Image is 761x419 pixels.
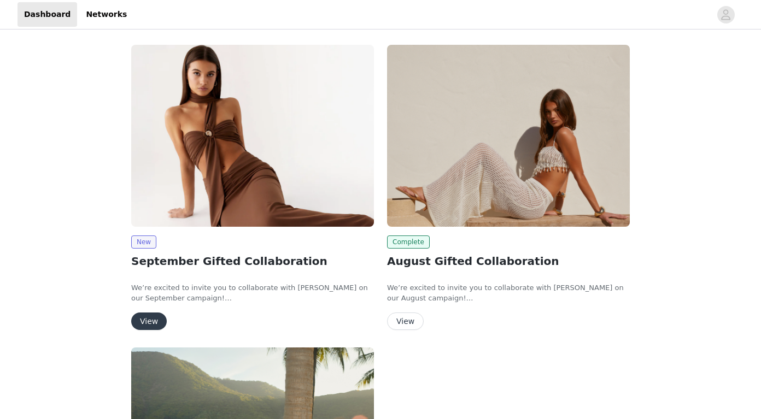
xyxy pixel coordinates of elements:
[387,45,630,227] img: Peppermayo USA
[131,282,374,304] p: We’re excited to invite you to collaborate with [PERSON_NAME] on our September campaign!
[17,2,77,27] a: Dashboard
[387,253,630,269] h2: August Gifted Collaboration
[131,253,374,269] h2: September Gifted Collaboration
[387,282,630,304] p: We’re excited to invite you to collaborate with [PERSON_NAME] on our August campaign!
[131,317,167,326] a: View
[387,235,430,249] span: Complete
[131,235,156,249] span: New
[79,2,133,27] a: Networks
[131,45,374,227] img: Peppermayo USA
[721,6,731,23] div: avatar
[131,312,167,330] button: View
[387,312,424,330] button: View
[387,317,424,326] a: View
